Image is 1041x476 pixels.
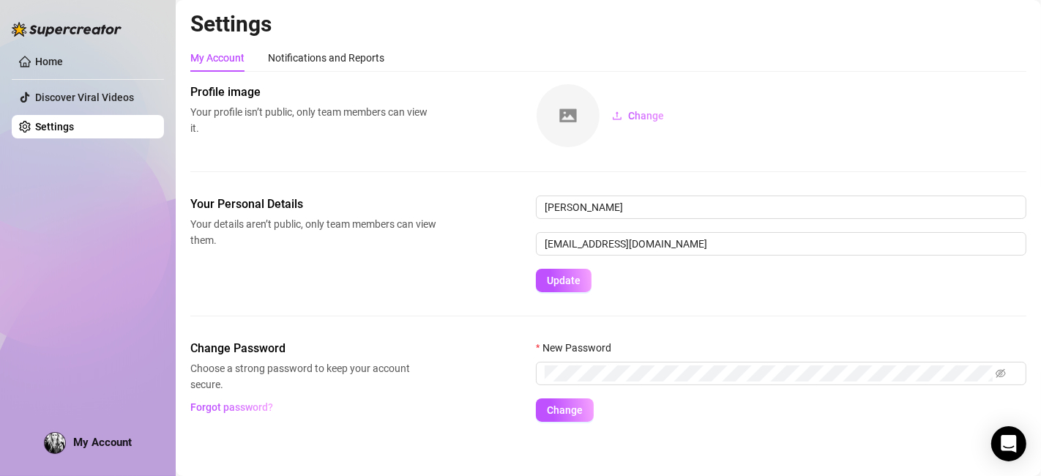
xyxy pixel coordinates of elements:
[536,269,592,292] button: Update
[536,196,1026,219] input: Enter name
[190,395,274,419] button: Forgot password?
[547,275,581,286] span: Update
[190,340,436,357] span: Change Password
[268,50,384,66] div: Notifications and Reports
[73,436,132,449] span: My Account
[612,111,622,121] span: upload
[190,83,436,101] span: Profile image
[45,433,65,453] img: ACg8ocLp4kofZq0Tv5m-BGVsKYIHOBo_aUgeALuVvEx5w3AFnkfCSSxN=s96-c
[628,110,664,122] span: Change
[190,104,436,136] span: Your profile isn’t public, only team members can view it.
[190,216,436,248] span: Your details aren’t public, only team members can view them.
[536,398,594,422] button: Change
[600,104,676,127] button: Change
[537,84,600,147] img: square-placeholder.png
[190,196,436,213] span: Your Personal Details
[35,92,134,103] a: Discover Viral Videos
[12,22,122,37] img: logo-BBDzfeDw.svg
[547,404,583,416] span: Change
[545,365,993,382] input: New Password
[35,56,63,67] a: Home
[190,360,436,393] span: Choose a strong password to keep your account secure.
[190,50,245,66] div: My Account
[536,232,1026,256] input: Enter new email
[991,426,1026,461] div: Open Intercom Messenger
[35,121,74,133] a: Settings
[191,401,274,413] span: Forgot password?
[996,368,1006,379] span: eye-invisible
[190,10,1026,38] h2: Settings
[536,340,621,356] label: New Password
